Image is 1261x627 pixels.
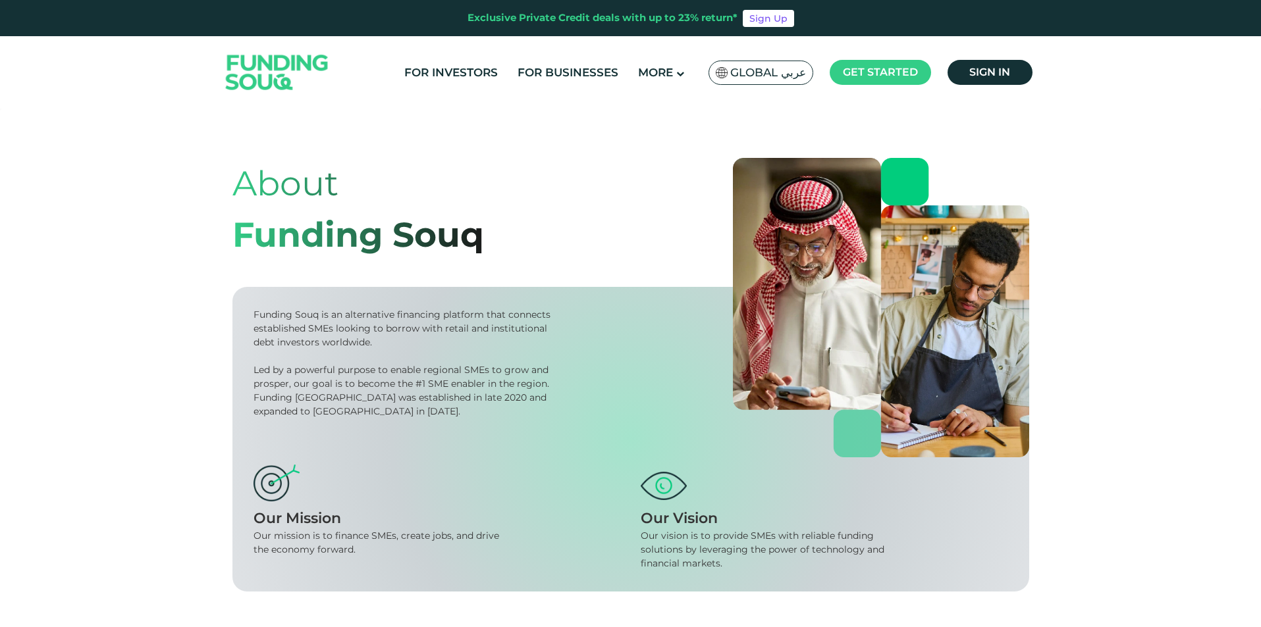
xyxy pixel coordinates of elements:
a: Sign Up [743,10,794,27]
img: about-us-banner [733,158,1029,457]
img: SA Flag [716,67,728,78]
div: Funding Souq is an alternative financing platform that connects established SMEs looking to borro... [254,308,555,349]
span: Get started [843,66,918,78]
span: More [638,66,673,79]
img: mission [254,464,300,501]
a: For Investors [401,62,501,84]
img: vision [641,472,687,499]
div: Our Mission [254,507,621,529]
div: Our vision is to provide SMEs with reliable funding solutions by leveraging the power of technolo... [641,529,898,570]
div: About [232,158,484,209]
span: Global عربي [730,65,806,80]
a: Sign in [948,60,1033,85]
div: Our Vision [641,507,1008,529]
div: Our mission is to finance SMEs, create jobs, and drive the economy forward. [254,529,511,557]
a: For Businesses [514,62,622,84]
div: Exclusive Private Credit deals with up to 23% return* [468,11,738,26]
span: Sign in [969,66,1010,78]
img: Logo [213,39,342,106]
div: Funding Souq [232,209,484,261]
div: Led by a powerful purpose to enable regional SMEs to grow and prosper, our goal is to become the ... [254,363,555,418]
